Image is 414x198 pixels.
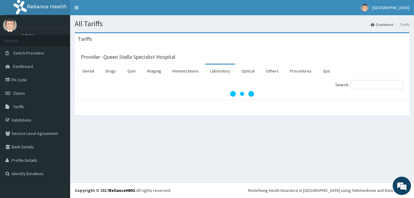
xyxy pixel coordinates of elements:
[101,65,121,77] a: Drugs
[13,90,25,96] span: Claims
[21,25,72,30] p: [GEOGRAPHIC_DATA]
[205,65,235,77] a: Laboratory
[261,65,284,77] a: Others
[142,65,166,77] a: Imaging
[21,33,36,37] a: Online
[78,36,92,42] h3: Tariffs
[109,188,135,193] a: RelianceHMO
[13,104,24,109] span: Tariffs
[285,65,316,77] a: Procedures
[81,54,175,60] h3: Provider - Queen Stella Specialist Hospital
[75,188,136,193] strong: Copyright © 2017 .
[335,80,403,89] label: Search:
[13,64,33,69] span: Dashboard
[168,65,204,77] a: Immunizations
[372,5,409,10] span: [GEOGRAPHIC_DATA]
[351,80,403,89] input: Search:
[237,65,259,77] a: Optical
[78,65,99,77] a: Dental
[318,65,335,77] a: Spa
[3,18,17,32] img: User Image
[361,4,369,12] img: User Image
[248,187,409,193] div: Redefining Heath Insurance in [GEOGRAPHIC_DATA] using Telemedicine and Data Science!
[123,65,141,77] a: Gym
[371,22,393,27] a: Dashboard
[394,22,409,27] li: Tariffs
[230,82,254,106] svg: audio-loading
[13,50,44,56] span: Switch Providers
[75,20,409,28] h1: All Tariffs
[70,182,414,198] footer: All rights reserved.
